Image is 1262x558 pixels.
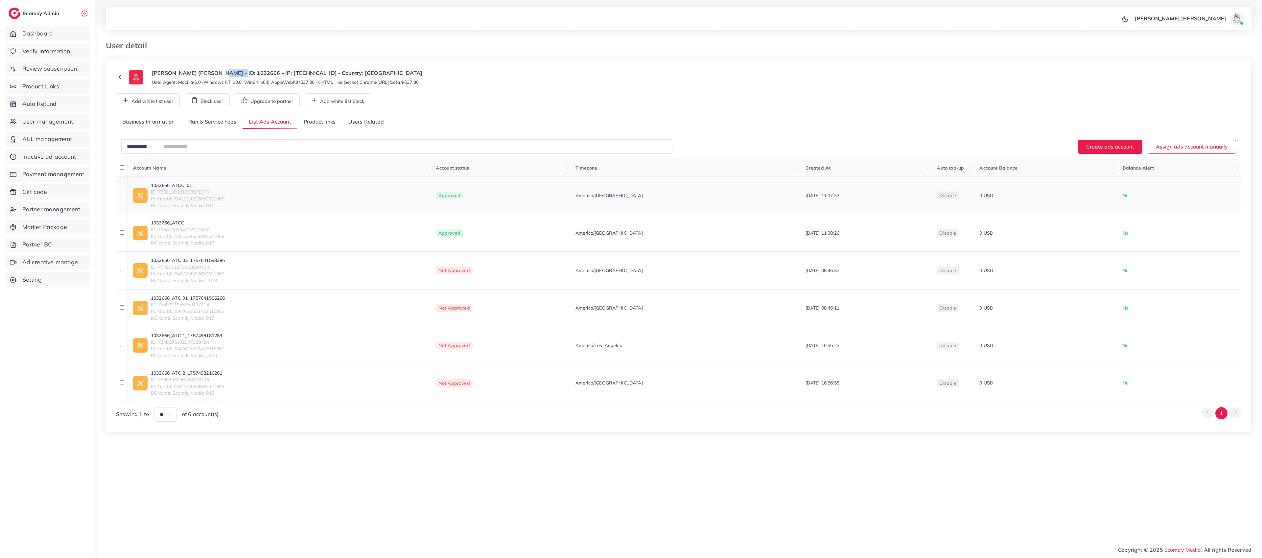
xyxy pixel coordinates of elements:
[939,230,956,236] span: disable
[22,152,76,161] span: Inactive ad account
[436,229,463,237] span: Approved
[151,332,224,339] a: 1032666_ATC 1_1757498181283
[979,267,993,273] span: 0 USD
[806,267,839,273] span: [DATE] 08:46:37
[1230,12,1244,25] img: avatar
[22,205,81,214] span: Partner management
[22,64,77,73] span: Review subscription
[133,263,148,278] img: ic-ad-info.7fc67b75.svg
[1123,193,1129,198] span: No
[151,315,225,321] span: BCName: Ecomdy Media_017
[133,301,148,315] img: ic-ad-info.7fc67b75.svg
[22,275,42,284] span: Setting
[106,41,152,50] h3: User detail
[5,149,90,164] a: Inactive ad account
[5,26,90,41] a: Dashboard
[151,257,225,264] a: 1032666_ATC 02_1757641593386
[22,170,84,178] span: Payment management
[151,339,224,345] span: ID: 7548396992947388434
[575,165,597,171] span: Timezone
[1131,12,1246,25] a: [PERSON_NAME] [PERSON_NAME]avatar
[979,193,993,198] span: 0 USD
[436,267,473,274] span: Not Approved
[806,342,839,348] span: [DATE] 16:56:23
[182,410,219,418] span: of 6 account(s)
[1135,14,1226,22] p: [PERSON_NAME] [PERSON_NAME]
[806,230,839,236] span: [DATE] 11:08:26
[939,380,956,386] span: disable
[9,8,20,19] img: logo
[133,226,148,240] img: ic-ad-info.7fc67b75.svg
[575,192,643,199] span: America/[GEOGRAPHIC_DATA]
[151,270,225,277] span: PartnerId: 7541334533690621969
[575,267,643,274] span: America/[GEOGRAPHIC_DATA]
[1123,342,1129,348] span: No
[979,230,993,236] span: 0 USD
[979,305,993,311] span: 0 USD
[243,115,297,129] a: List Ads Account
[5,131,90,147] a: ACL management
[806,165,831,171] span: Created At
[979,165,1017,171] span: Account Balance
[151,189,224,195] span: ID: 7550130181663571976
[152,69,423,77] p: [PERSON_NAME] [PERSON_NAME] - ID: 1032666 - IP: [TECHNICAL_ID] - Country: [GEOGRAPHIC_DATA]
[342,115,390,129] a: Users Related
[152,79,419,85] small: User Agent: Mozilla/5.0 (Windows NT 10.0; Win64; x64) AppleWebKit/537.36 (KHTML, like Gecko) Chro...
[9,8,61,19] a: logoEcomdy Admin
[1123,305,1129,311] span: No
[436,379,473,387] span: Not Approved
[1123,267,1129,273] span: No
[151,233,224,240] span: PartnerId: 7541334533690621969
[297,115,342,129] a: Product links
[22,47,70,56] span: Verify information
[151,264,225,270] span: ID: 7549011973153980424
[979,342,993,348] span: 0 USD
[1201,407,1241,419] ul: Pagination
[129,70,143,84] img: ic-user-info.36bf1079.svg
[23,10,61,16] h2: Ecomdy Admin
[5,220,90,235] a: Market Package
[5,272,90,287] a: Setting
[22,188,47,196] span: Gift code
[5,237,90,252] a: Partner BC
[5,255,90,270] a: Ad creative management
[22,117,73,126] span: User management
[151,383,224,390] span: PartnerId: 7541334533690621969
[151,376,224,383] span: ID: 7548396196084318226
[151,308,225,314] span: PartnerId: 7547626523432615952
[116,410,149,418] span: Showing 1 to
[22,29,53,38] span: Dashboard
[151,295,225,301] a: 1032666_ATC 01_1757641506266
[133,376,148,390] img: ic-ad-info.7fc67b75.svg
[939,193,956,198] span: disable
[1123,165,1154,171] span: Balance Alert
[937,165,964,171] span: Auto top-up
[22,240,52,249] span: Partner BC
[151,277,225,284] span: BCName: Ecomdy Media _ 019
[5,167,90,182] a: Payment management
[185,93,230,107] button: Block user
[151,202,224,209] span: BCName: Ecomdy Media_017
[151,390,224,396] span: BCName: Ecomdy Media_017
[151,240,224,246] span: BCName: Ecomdy Media_017
[5,79,90,94] a: Product Links
[806,193,839,198] span: [DATE] 11:07:33
[1201,546,1251,554] span: , All rights Reserved
[133,165,166,171] span: Account Name
[22,100,57,108] span: Auto Refund
[151,220,224,226] a: 1032666_ATCC
[151,370,224,376] a: 1032666_ATC 2_1757498216261
[1123,380,1129,386] span: No
[5,114,90,129] a: User management
[939,305,956,311] span: disable
[5,96,90,111] a: Auto Refund
[575,342,622,349] span: America/Los_Angeles
[1078,140,1142,154] button: Create ads account
[575,380,643,386] span: America/[GEOGRAPHIC_DATA]
[116,115,181,129] a: Business Information
[22,82,59,91] span: Product Links
[575,230,643,236] span: America/[GEOGRAPHIC_DATA]
[1148,140,1236,154] button: Assign ads account manually
[5,184,90,199] a: Gift code
[939,267,956,273] span: disable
